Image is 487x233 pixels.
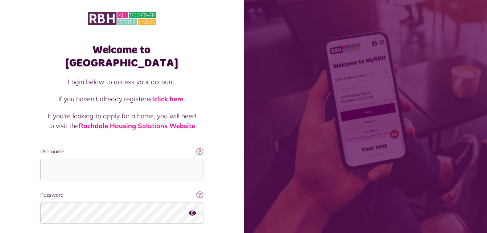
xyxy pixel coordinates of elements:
label: Username [40,148,203,155]
a: Rochdale Housing Solutions Website [79,122,195,130]
p: Login below to access your account. [48,77,196,87]
p: If you haven't already registered . [48,94,196,104]
label: Password [40,191,203,199]
img: MyRBH [88,11,156,26]
p: If you're looking to apply for a home, you will need to visit the [48,111,196,131]
h1: Welcome to [GEOGRAPHIC_DATA] [40,44,203,70]
a: click here [154,95,183,103]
